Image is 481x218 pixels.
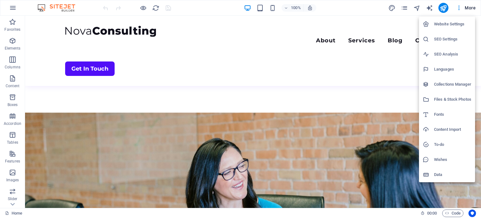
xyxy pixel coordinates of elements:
h6: Content Import [434,126,471,133]
h6: Fonts [434,111,471,118]
h6: Website Settings [434,20,471,28]
h6: Data [434,171,471,178]
h6: SEO Analysis [434,51,471,58]
h6: Files & Stock Photos [434,96,471,103]
h6: To-do [434,141,471,148]
h6: SEO Settings [434,35,471,43]
h6: Languages [434,66,471,73]
h6: Collections Manager [434,81,471,88]
h6: Wishes [434,156,471,163]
